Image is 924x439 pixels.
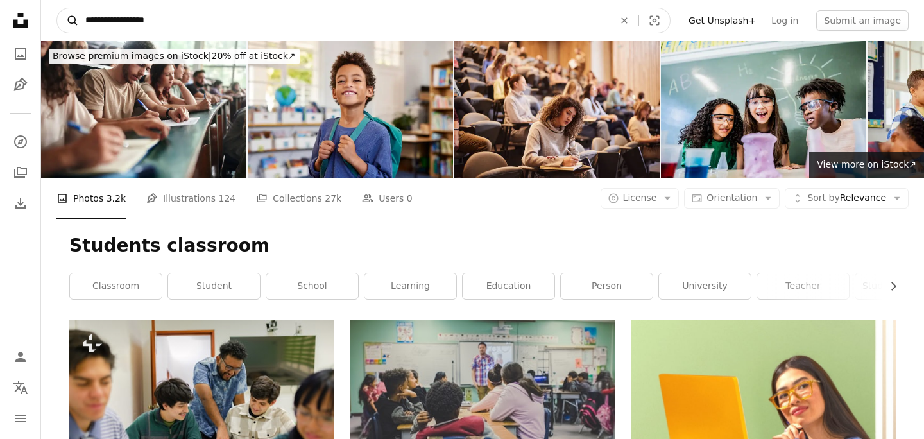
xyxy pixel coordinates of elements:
a: a group of young people sitting around a table [69,402,334,414]
span: 0 [407,191,413,205]
a: education [463,273,554,299]
a: Browse premium images on iStock|20% off at iStock↗ [41,41,307,72]
a: man and woman sitting on chairs [350,397,615,408]
button: Sort byRelevance [785,188,909,209]
a: Log in [764,10,806,31]
span: 27k [325,191,341,205]
a: university [659,273,751,299]
a: classroom [70,273,162,299]
img: Students doing an experiment on classroom on school [661,41,866,178]
a: Explore [8,129,33,155]
span: Sort by [807,193,839,203]
span: 20% off at iStock ↗ [53,51,296,61]
a: teacher [757,273,849,299]
a: Collections 27k [256,178,341,219]
button: Visual search [639,8,670,33]
span: View more on iStock ↗ [817,159,916,169]
span: Browse premium images on iStock | [53,51,211,61]
button: Orientation [684,188,780,209]
a: Home — Unsplash [8,8,33,36]
a: learning [364,273,456,299]
a: Users 0 [362,178,413,219]
a: Illustrations 124 [146,178,235,219]
a: Log in / Sign up [8,344,33,370]
a: person [561,273,653,299]
button: Search Unsplash [57,8,79,33]
span: Relevance [807,192,886,205]
button: Menu [8,406,33,431]
img: Proud multiethnic schoolboy smiling at elementary school [248,41,453,178]
button: Clear [610,8,638,33]
a: Get Unsplash+ [681,10,764,31]
button: Language [8,375,33,400]
a: student [168,273,260,299]
img: Writing an exam at the university! [454,41,660,178]
button: scroll list to the right [882,273,896,299]
a: Collections [8,160,33,185]
a: school [266,273,358,299]
button: Submit an image [816,10,909,31]
a: Illustrations [8,72,33,98]
h1: Students classroom [69,234,896,257]
a: Download History [8,191,33,216]
span: License [623,193,657,203]
button: License [601,188,680,209]
img: Male college student writing an exam in lecture hall. [41,41,246,178]
span: Orientation [706,193,757,203]
a: Photos [8,41,33,67]
span: 124 [219,191,236,205]
form: Find visuals sitewide [56,8,671,33]
a: View more on iStock↗ [809,152,924,178]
